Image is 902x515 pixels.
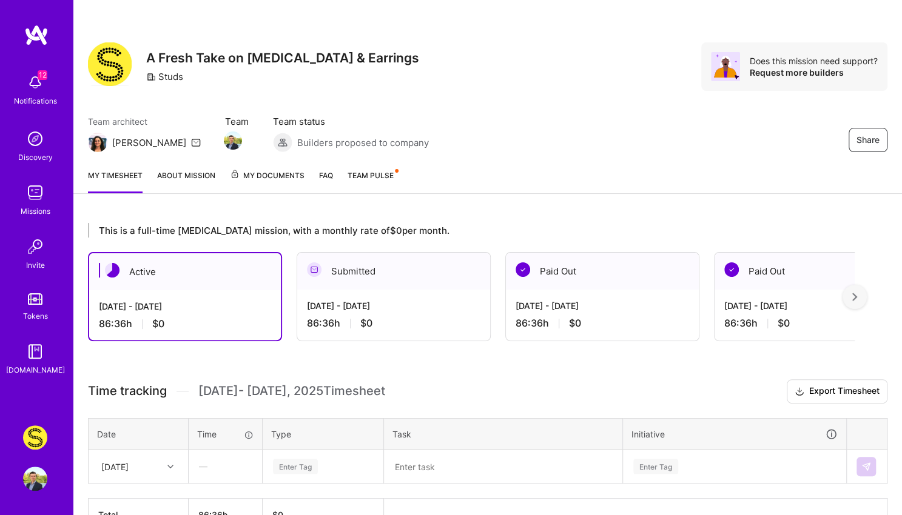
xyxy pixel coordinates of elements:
i: icon Download [795,385,804,398]
img: teamwork [23,181,47,205]
span: Time tracking [88,384,167,399]
div: Discovery [18,151,53,164]
img: guide book [23,339,47,364]
div: Time [197,428,254,440]
img: tokens [28,293,42,305]
img: Invite [23,234,47,259]
div: Submitted [297,253,490,290]
div: Enter Tag [273,457,318,476]
img: Studs: A Fresh Take on Ear Piercing & Earrings [23,425,47,450]
img: Company Logo [88,42,132,86]
img: right [852,293,857,301]
img: Paid Out [516,262,530,277]
i: icon Chevron [167,463,173,470]
a: User Avatar [20,467,50,491]
img: User Avatar [23,467,47,491]
img: Submitted [307,262,321,277]
button: Share [849,128,887,152]
span: Team status [273,115,429,128]
img: bell [23,70,47,95]
div: [DOMAIN_NAME] [6,364,65,376]
i: icon CompanyGray [146,72,156,82]
div: Active [89,253,281,290]
span: Team [225,115,249,128]
div: [DATE] - [DATE] [307,299,480,312]
i: icon Mail [191,138,201,147]
div: 86:36 h [307,317,480,330]
img: Team Member Avatar [224,131,242,150]
h3: A Fresh Take on [MEDICAL_DATA] & Earrings [146,50,419,65]
a: Team Pulse [348,169,397,193]
div: This is a full-time [MEDICAL_DATA] mission, with a monthly rate of $0 per month. [88,223,855,238]
div: 86:36 h [724,317,898,330]
a: My Documents [230,169,305,193]
div: [DATE] - [DATE] [724,299,898,312]
div: Paid Out [506,253,699,290]
a: Studs: A Fresh Take on Ear Piercing & Earrings [20,425,50,450]
span: $0 [569,317,581,330]
img: discovery [23,127,47,151]
div: — [189,450,261,482]
img: Submit [861,462,871,471]
div: Tokens [23,310,48,322]
div: Studs [146,70,183,83]
span: $0 [360,317,372,330]
span: Builders proposed to company [297,136,429,149]
div: Missions [21,205,50,218]
div: [DATE] - [DATE] [99,300,271,313]
span: Team Pulse [348,171,394,180]
th: Type [263,418,384,450]
div: 86:36 h [99,317,271,330]
img: Builders proposed to company [273,133,292,152]
div: Invite [26,259,45,271]
div: 86:36 h [516,317,689,330]
img: Active [105,263,119,277]
span: $0 [778,317,790,330]
div: [PERSON_NAME] [112,136,186,149]
th: Date [89,418,189,450]
span: 12 [38,70,47,80]
div: Initiative [631,427,838,441]
img: logo [24,24,49,46]
span: Share [857,134,880,146]
div: Notifications [14,95,57,107]
div: Enter Tag [633,457,678,476]
div: Does this mission need support? [750,55,878,67]
img: Paid Out [724,262,739,277]
a: About Mission [157,169,215,193]
div: [DATE] [101,460,129,473]
span: $0 [152,317,164,330]
a: My timesheet [88,169,143,193]
a: Team Member Avatar [225,130,241,151]
img: Team Architect [88,133,107,152]
span: Team architect [88,115,201,128]
a: FAQ [319,169,333,193]
img: Avatar [711,52,740,81]
th: Task [384,418,623,450]
div: [DATE] - [DATE] [516,299,689,312]
span: [DATE] - [DATE] , 2025 Timesheet [198,384,385,399]
span: My Documents [230,169,305,182]
div: Request more builders [750,67,878,78]
button: Export Timesheet [787,379,887,404]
